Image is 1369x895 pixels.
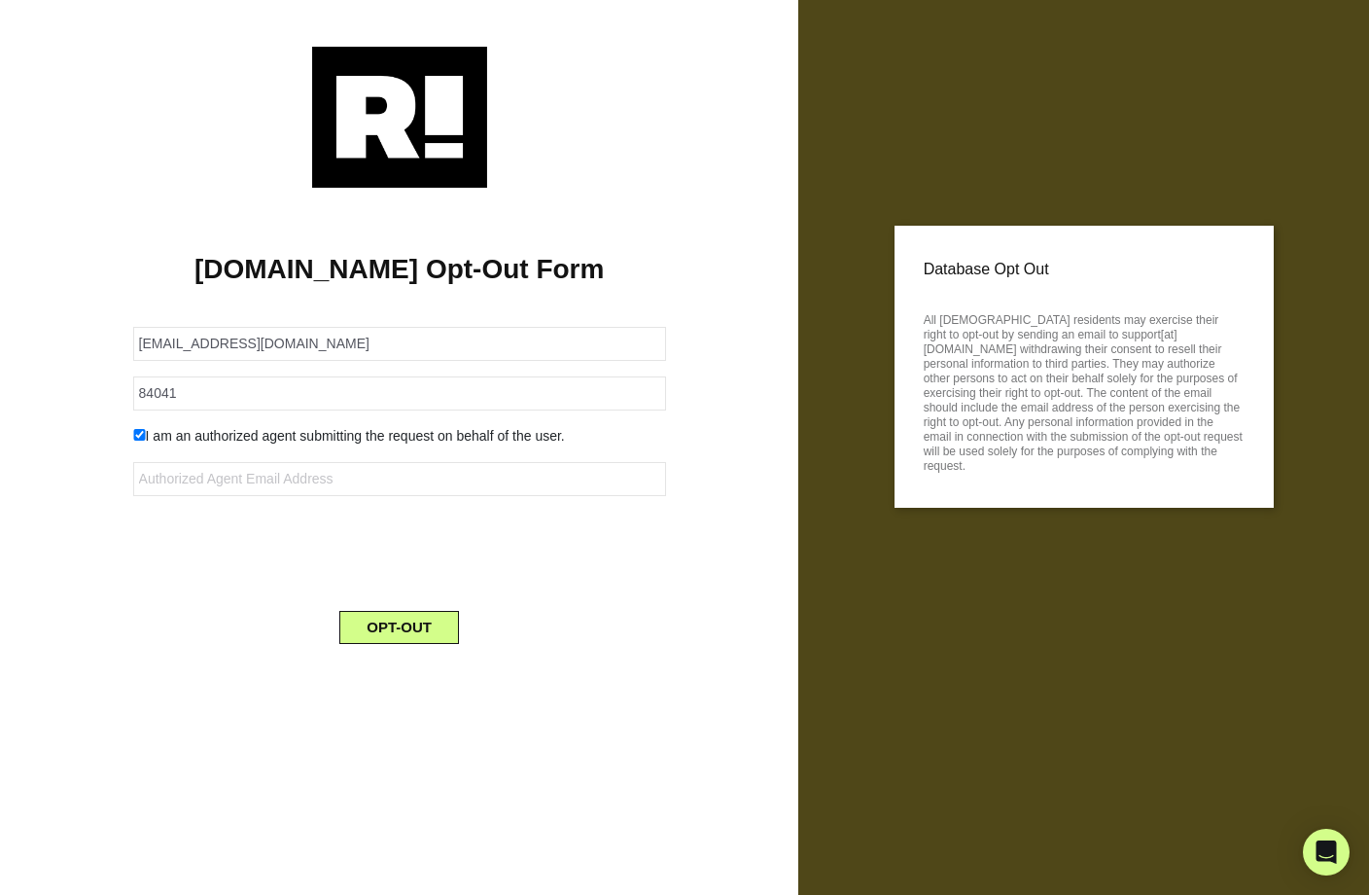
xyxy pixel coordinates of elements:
p: All [DEMOGRAPHIC_DATA] residents may exercise their right to opt-out by sending an email to suppo... [924,307,1245,474]
input: Zipcode [133,376,666,411]
div: I am an authorized agent submitting the request on behalf of the user. [119,426,681,447]
p: Database Opt Out [924,255,1245,284]
input: Email Address [133,327,666,361]
img: Retention.com [312,47,487,188]
div: Open Intercom Messenger [1303,829,1350,876]
h1: [DOMAIN_NAME] Opt-Out Form [29,253,769,286]
button: OPT-OUT [339,611,459,644]
iframe: reCAPTCHA [252,512,547,588]
input: Authorized Agent Email Address [133,462,666,496]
